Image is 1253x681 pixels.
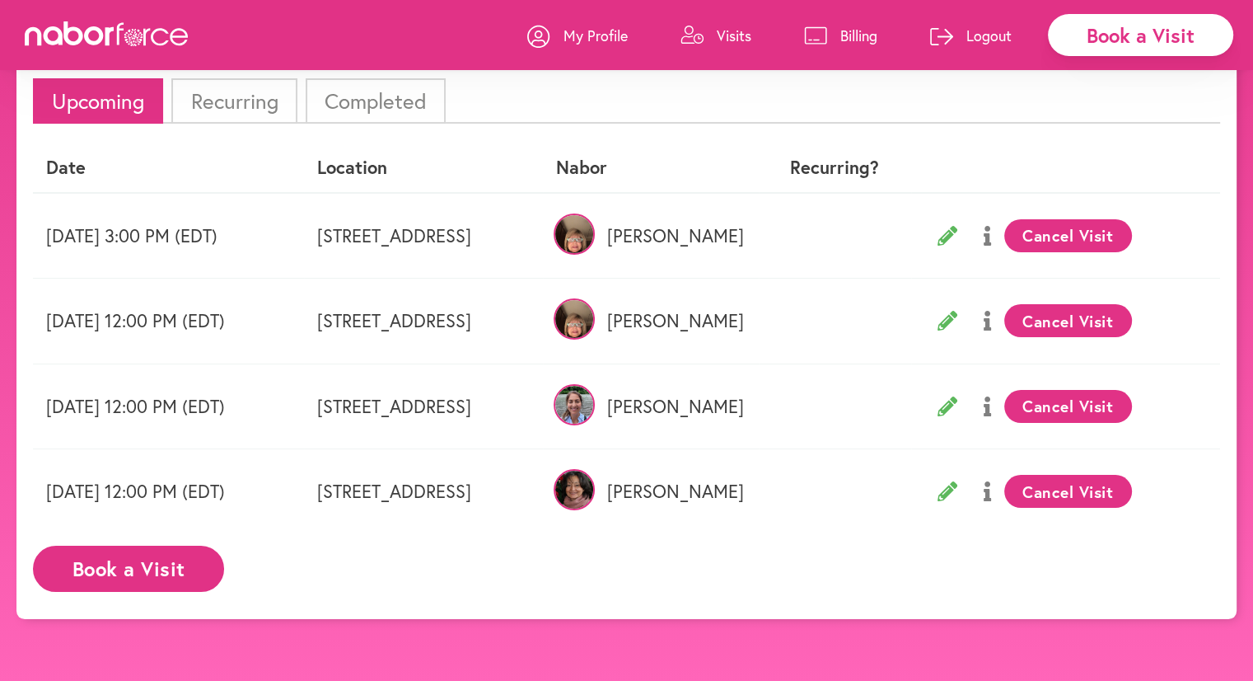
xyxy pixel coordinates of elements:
td: [DATE] 12:00 PM (EDT) [33,449,304,533]
th: Recurring? [759,143,911,192]
th: Nabor [543,143,759,192]
td: [STREET_ADDRESS] [304,279,543,364]
p: [PERSON_NAME] [556,310,746,331]
img: wWOIOAkgRF6MZtbNBOIQ [554,214,595,255]
button: Cancel Visit [1004,475,1132,508]
a: Book a Visit [33,558,224,574]
td: [DATE] 12:00 PM (EDT) [33,364,304,449]
p: [PERSON_NAME] [556,225,746,247]
button: Cancel Visit [1004,390,1132,423]
button: Cancel Visit [1004,304,1132,337]
td: [DATE] 12:00 PM (EDT) [33,279,304,364]
li: Completed [306,78,446,124]
li: Upcoming [33,78,163,124]
p: [PERSON_NAME] [556,481,746,502]
a: My Profile [527,11,628,60]
p: Billing [840,26,877,45]
td: [STREET_ADDRESS] [304,193,543,279]
div: Book a Visit [1048,14,1233,56]
th: Date [33,143,304,192]
p: Visits [717,26,751,45]
button: Cancel Visit [1004,219,1132,252]
a: Logout [930,11,1012,60]
img: qUyYhbpTWm6zJhtB6UqH [554,384,595,425]
td: [DATE] 3:00 PM (EDT) [33,193,304,279]
p: [PERSON_NAME] [556,396,746,417]
img: wWOIOAkgRF6MZtbNBOIQ [554,298,595,340]
img: KcrE1ofdT1in7ZGlmlOk [554,469,595,510]
p: Logout [966,26,1012,45]
a: Billing [804,11,877,60]
p: My Profile [563,26,628,45]
td: [STREET_ADDRESS] [304,364,543,449]
a: Visits [680,11,751,60]
li: Recurring [171,78,297,124]
td: [STREET_ADDRESS] [304,449,543,533]
th: Location [304,143,543,192]
button: Book a Visit [33,546,224,591]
